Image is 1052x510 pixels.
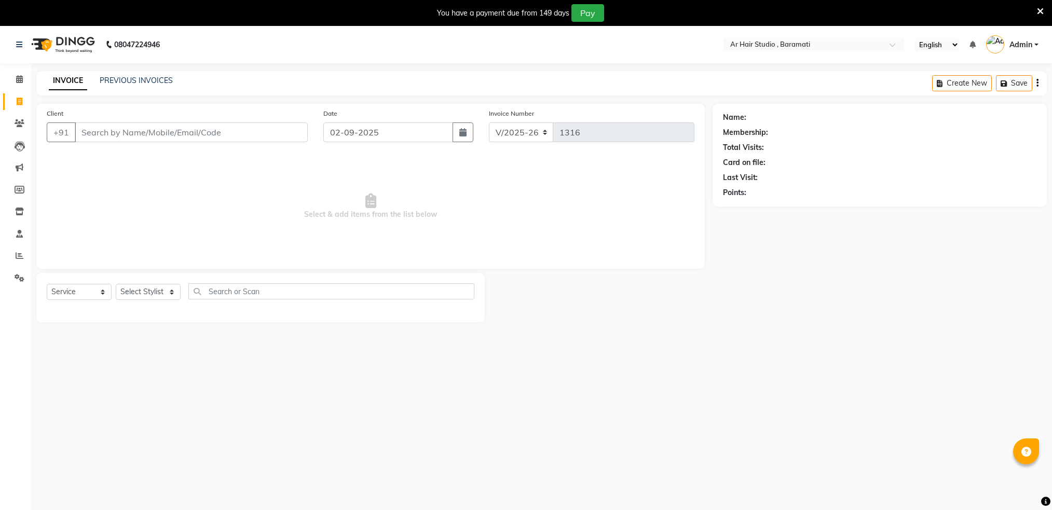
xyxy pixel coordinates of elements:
div: Last Visit: [723,172,758,183]
button: Save [996,75,1032,91]
button: Pay [571,4,604,22]
div: You have a payment due from 149 days [437,8,569,19]
button: +91 [47,122,76,142]
label: Invoice Number [489,109,534,118]
label: Date [323,109,337,118]
input: Search by Name/Mobile/Email/Code [75,122,308,142]
b: 08047224946 [114,30,160,59]
div: Name: [723,112,746,123]
button: Create New [932,75,992,91]
span: Select & add items from the list below [47,155,694,258]
a: PREVIOUS INVOICES [100,76,173,85]
img: logo [26,30,98,59]
div: Membership: [723,127,768,138]
span: Admin [1009,39,1032,50]
div: Card on file: [723,157,766,168]
a: INVOICE [49,72,87,90]
input: Search or Scan [188,283,474,299]
label: Client [47,109,63,118]
iframe: chat widget [1008,468,1042,500]
div: Total Visits: [723,142,764,153]
div: Points: [723,187,746,198]
img: Admin [986,35,1004,53]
